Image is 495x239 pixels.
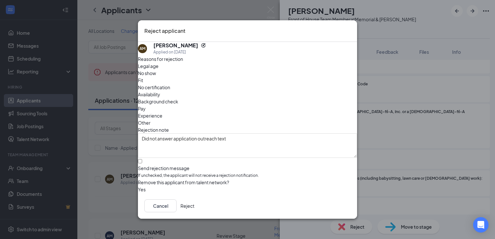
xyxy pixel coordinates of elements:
[153,49,206,55] div: Applied on [DATE]
[473,217,489,233] div: Open Intercom Messenger
[138,119,150,126] span: Other
[138,91,160,98] span: Availability
[138,159,142,163] input: Send rejection messageIf unchecked, the applicant will not receive a rejection notification.
[138,62,159,70] span: Legal age
[138,112,162,119] span: Experience
[138,84,170,91] span: No certification
[138,173,357,179] span: If unchecked, the applicant will not receive a rejection notification.
[138,98,178,105] span: Background check
[140,46,145,51] div: AM
[138,186,146,193] span: Yes
[138,133,357,158] textarea: Did not answer application outreach text
[138,127,169,133] span: Rejection note
[144,199,177,212] button: Cancel
[138,105,146,112] span: Pay
[138,165,357,171] div: Send rejection message
[153,42,198,49] h5: [PERSON_NAME]
[138,179,229,185] span: Remove this applicant from talent network?
[138,77,143,84] span: Fit
[138,56,183,62] span: Reasons for rejection
[201,43,206,48] svg: Reapply
[138,70,156,77] span: No show
[180,199,194,212] button: Reject
[144,27,185,35] h3: Reject applicant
